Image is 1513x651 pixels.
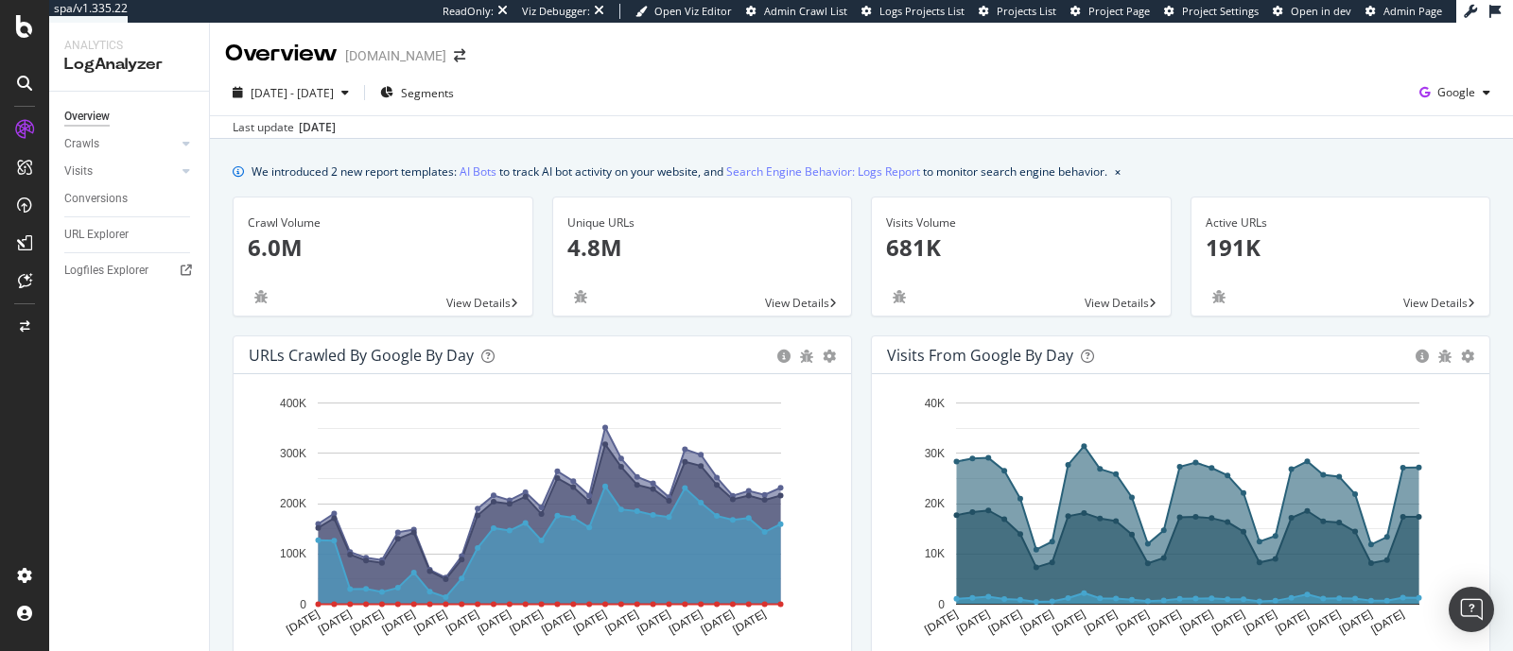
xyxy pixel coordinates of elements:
[979,4,1056,19] a: Projects List
[938,598,945,611] text: 0
[64,162,93,181] div: Visits
[1273,608,1311,637] text: [DATE]
[726,162,920,181] a: Search Engine Behavior: Logs Report
[1305,608,1343,637] text: [DATE]
[284,608,322,637] text: [DATE]
[299,119,336,136] div: [DATE]
[233,162,1490,181] div: info banner
[746,4,847,19] a: Admin Crawl List
[1110,158,1125,185] button: close banner
[922,608,960,637] text: [DATE]
[280,548,306,561] text: 100K
[443,608,481,637] text: [DATE]
[765,295,829,311] span: View Details
[925,397,945,410] text: 40K
[443,4,494,19] div: ReadOnly:
[64,261,196,281] a: Logfiles Explorer
[567,290,594,303] div: bug
[1114,608,1152,637] text: [DATE]
[1449,587,1494,632] div: Open Intercom Messenger
[879,4,965,18] span: Logs Projects List
[64,189,196,209] a: Conversions
[64,107,196,127] a: Overview
[64,134,177,154] a: Crawls
[446,295,511,311] span: View Details
[887,346,1073,365] div: Visits from Google by day
[64,107,110,127] div: Overview
[654,4,732,18] span: Open Viz Editor
[777,350,791,363] div: circle-info
[251,85,334,101] span: [DATE] - [DATE]
[997,4,1056,18] span: Projects List
[380,608,418,637] text: [DATE]
[64,225,129,245] div: URL Explorer
[64,261,148,281] div: Logfiles Explorer
[507,608,545,637] text: [DATE]
[539,608,577,637] text: [DATE]
[1437,84,1475,100] span: Google
[64,162,177,181] a: Visits
[1383,4,1442,18] span: Admin Page
[248,214,518,231] div: Crawl Volume
[986,608,1024,637] text: [DATE]
[476,608,513,637] text: [DATE]
[300,598,306,611] text: 0
[225,38,338,70] div: Overview
[886,290,913,303] div: bug
[1242,608,1279,637] text: [DATE]
[1461,350,1474,363] div: gear
[1018,608,1056,637] text: [DATE]
[603,608,641,637] text: [DATE]
[280,497,306,510] text: 200K
[925,548,945,561] text: 10K
[571,608,609,637] text: [DATE]
[1403,295,1468,311] span: View Details
[64,225,196,245] a: URL Explorer
[401,85,454,101] span: Segments
[64,189,128,209] div: Conversions
[64,38,194,54] div: Analytics
[954,608,992,637] text: [DATE]
[1050,608,1087,637] text: [DATE]
[1369,608,1407,637] text: [DATE]
[1416,350,1429,363] div: circle-info
[1182,4,1259,18] span: Project Settings
[764,4,847,18] span: Admin Crawl List
[280,447,306,460] text: 300K
[1085,295,1149,311] span: View Details
[1206,231,1476,264] p: 191K
[1206,290,1232,303] div: bug
[925,497,945,510] text: 20K
[248,231,518,264] p: 6.0M
[1164,4,1259,19] a: Project Settings
[1088,4,1150,18] span: Project Page
[1337,608,1375,637] text: [DATE]
[252,162,1107,181] div: We introduced 2 new report templates: to track AI bot activity on your website, and to monitor se...
[699,608,737,637] text: [DATE]
[280,397,306,410] text: 400K
[345,46,446,65] div: [DOMAIN_NAME]
[454,49,465,62] div: arrow-right-arrow-left
[800,350,813,363] div: bug
[1209,608,1247,637] text: [DATE]
[567,231,838,264] p: 4.8M
[316,608,354,637] text: [DATE]
[567,214,838,231] div: Unique URLs
[64,54,194,76] div: LogAnalyzer
[1438,350,1452,363] div: bug
[886,231,1156,264] p: 681K
[635,608,672,637] text: [DATE]
[233,119,336,136] div: Last update
[522,4,590,19] div: Viz Debugger:
[823,350,836,363] div: gear
[248,290,274,303] div: bug
[635,4,732,19] a: Open Viz Editor
[1082,608,1120,637] text: [DATE]
[249,346,474,365] div: URLs Crawled by Google by day
[1177,608,1215,637] text: [DATE]
[925,447,945,460] text: 30K
[1145,608,1183,637] text: [DATE]
[64,134,99,154] div: Crawls
[1206,214,1476,231] div: Active URLs
[1412,77,1498,108] button: Google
